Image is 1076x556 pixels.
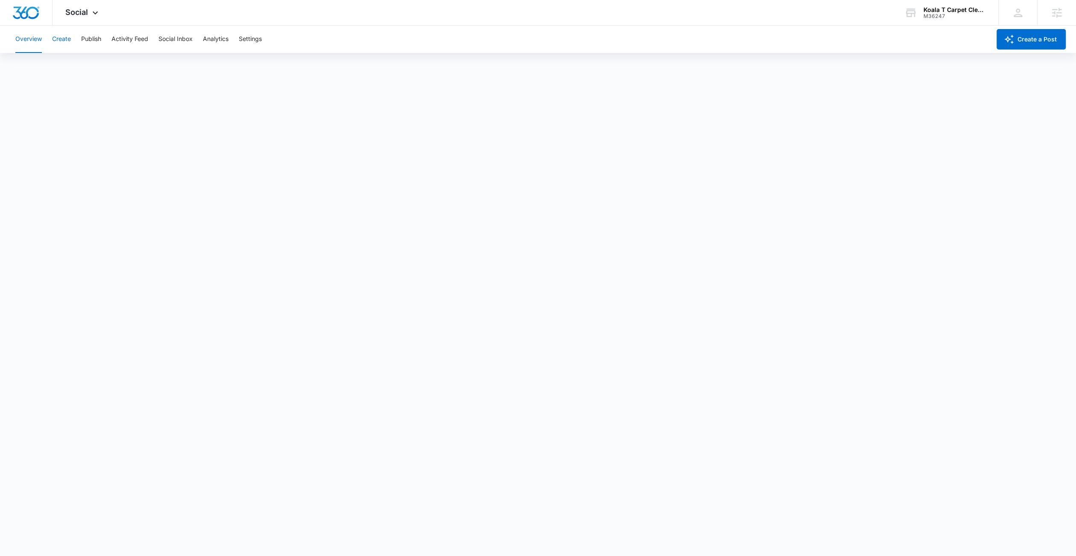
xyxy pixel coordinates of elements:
[239,26,262,53] button: Settings
[81,26,101,53] button: Publish
[111,26,148,53] button: Activity Feed
[997,29,1066,50] button: Create a Post
[924,13,986,19] div: account id
[65,8,88,17] span: Social
[158,26,193,53] button: Social Inbox
[924,6,986,13] div: account name
[52,26,71,53] button: Create
[15,26,42,53] button: Overview
[203,26,229,53] button: Analytics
